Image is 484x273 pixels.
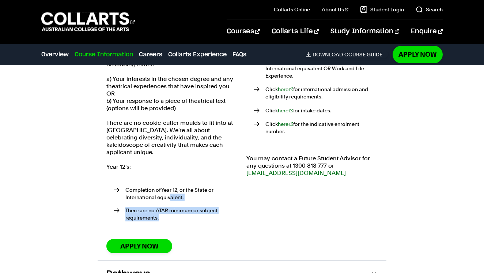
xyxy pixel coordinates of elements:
[168,50,227,59] a: Collarts Experience
[274,6,310,13] a: Collarts Online
[114,207,238,221] li: There are no ATAR minimum or subject requirements.
[106,239,172,253] a: Apply Now
[41,11,135,32] div: Go to homepage
[278,121,293,127] a: here
[278,86,293,92] a: here
[265,57,378,79] p: VET Certificate qualification, or an International equivalent OR Work and Life Experience.
[313,51,343,58] span: Download
[265,107,378,114] p: Click for intake dates.
[360,6,404,13] a: Student Login
[306,51,388,58] a: DownloadCourse Guide
[330,19,399,44] a: Study Information
[265,120,378,135] p: Click for the indicative enrolment number.
[278,108,293,113] a: here
[232,50,246,59] a: FAQs
[139,50,162,59] a: Careers
[322,6,349,13] a: About Us
[227,19,260,44] a: Courses
[411,19,443,44] a: Enquire
[41,50,69,59] a: Overview
[106,75,238,112] p: a) Your interests in the chosen degree and any theatrical experiences that have inspired you OR b...
[75,50,133,59] a: Course Information
[106,163,238,171] p: Year 12's:
[393,46,443,63] a: Apply Now
[114,186,238,201] li: Completion of Year 12, or the State or International equivalent.
[272,19,319,44] a: Collarts Life
[246,169,346,176] a: [EMAIL_ADDRESS][DOMAIN_NAME]
[106,119,238,156] p: There are no cookie-cutter moulds to fit into at [GEOGRAPHIC_DATA]. We're all about celebrating d...
[265,86,378,100] p: Click for international admission and eligibility requirements.
[416,6,443,13] a: Search
[246,155,378,177] p: You may contact a Future Student Advisor for any questions at 1300 818 777 or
